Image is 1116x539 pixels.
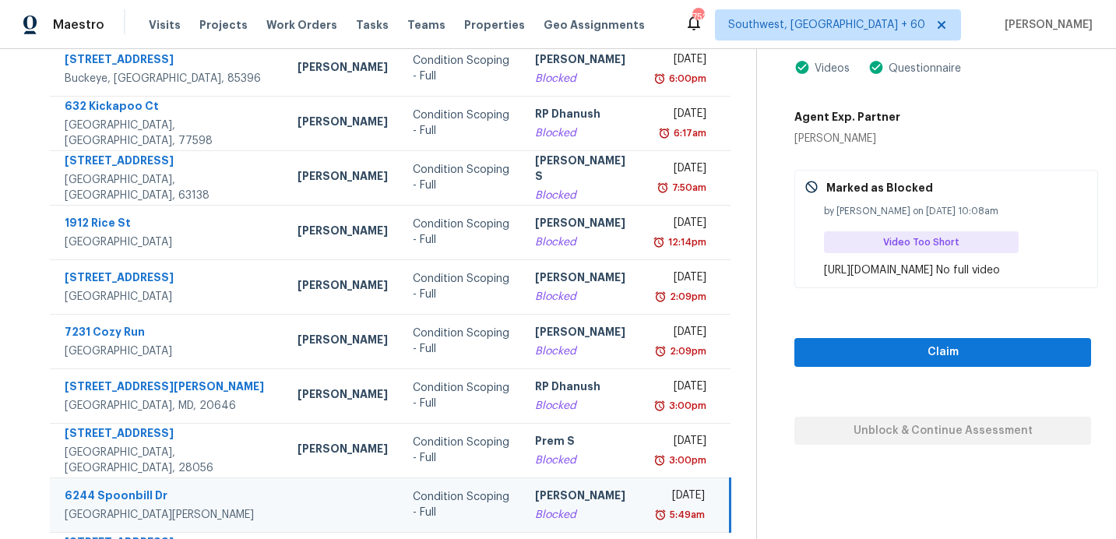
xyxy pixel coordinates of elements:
[297,223,388,242] div: [PERSON_NAME]
[65,98,273,118] div: 632 Kickapoo Ct
[413,489,510,520] div: Condition Scoping - Full
[297,332,388,351] div: [PERSON_NAME]
[804,180,819,194] img: Gray Cancel Icon
[692,9,703,25] div: 752
[535,234,632,250] div: Blocked
[884,61,961,76] div: Questionnaire
[413,271,510,302] div: Condition Scoping - Full
[65,153,273,172] div: [STREET_ADDRESS]
[535,453,632,468] div: Blocked
[65,269,273,289] div: [STREET_ADDRESS]
[413,217,510,248] div: Condition Scoping - Full
[653,453,666,468] img: Overdue Alarm Icon
[535,343,632,359] div: Blocked
[666,453,706,468] div: 3:00pm
[413,380,510,411] div: Condition Scoping - Full
[824,262,1088,278] div: [URL][DOMAIN_NAME] No full video
[654,289,667,305] img: Overdue Alarm Icon
[535,269,632,289] div: [PERSON_NAME]
[535,153,632,188] div: [PERSON_NAME] S
[65,289,273,305] div: [GEOGRAPHIC_DATA]
[297,168,388,188] div: [PERSON_NAME]
[657,324,706,343] div: [DATE]
[826,180,933,196] p: Marked as Blocked
[807,343,1079,362] span: Claim
[535,324,632,343] div: [PERSON_NAME]
[657,433,706,453] div: [DATE]
[653,398,666,414] img: Overdue Alarm Icon
[810,61,850,76] div: Videos
[413,53,510,84] div: Condition Scoping - Full
[149,17,181,33] span: Visits
[65,172,273,203] div: [GEOGRAPHIC_DATA], [GEOGRAPHIC_DATA], 63138
[868,59,884,76] img: Artifact Present Icon
[413,162,510,193] div: Condition Scoping - Full
[65,425,273,445] div: [STREET_ADDRESS]
[535,125,632,141] div: Blocked
[671,125,706,141] div: 6:17am
[657,488,705,507] div: [DATE]
[544,17,645,33] span: Geo Assignments
[654,507,667,523] img: Overdue Alarm Icon
[535,379,632,398] div: RP Dhanush
[667,289,706,305] div: 2:09pm
[657,51,706,71] div: [DATE]
[535,188,632,203] div: Blocked
[297,386,388,406] div: [PERSON_NAME]
[657,180,669,196] img: Overdue Alarm Icon
[297,59,388,79] div: [PERSON_NAME]
[297,441,388,460] div: [PERSON_NAME]
[53,17,104,33] span: Maestro
[413,326,510,357] div: Condition Scoping - Full
[794,131,900,146] div: [PERSON_NAME]
[266,17,337,33] span: Work Orders
[657,215,706,234] div: [DATE]
[535,488,632,507] div: [PERSON_NAME]
[657,269,706,289] div: [DATE]
[297,114,388,133] div: [PERSON_NAME]
[883,234,966,250] span: Video Too Short
[535,289,632,305] div: Blocked
[65,488,273,507] div: 6244 Spoonbill Dr
[535,507,632,523] div: Blocked
[654,343,667,359] img: Overdue Alarm Icon
[535,433,632,453] div: Prem S
[356,19,389,30] span: Tasks
[65,398,273,414] div: [GEOGRAPHIC_DATA], MD, 20646
[535,215,632,234] div: [PERSON_NAME]
[535,106,632,125] div: RP Dhanush
[65,71,273,86] div: Buckeye, [GEOGRAPHIC_DATA], 85396
[657,379,706,398] div: [DATE]
[65,343,273,359] div: [GEOGRAPHIC_DATA]
[65,507,273,523] div: [GEOGRAPHIC_DATA][PERSON_NAME]
[535,51,632,71] div: [PERSON_NAME]
[728,17,925,33] span: Southwest, [GEOGRAPHIC_DATA] + 60
[413,435,510,466] div: Condition Scoping - Full
[65,445,273,476] div: [GEOGRAPHIC_DATA], [GEOGRAPHIC_DATA], 28056
[998,17,1093,33] span: [PERSON_NAME]
[824,203,1088,219] div: by [PERSON_NAME] on [DATE] 10:08am
[407,17,445,33] span: Teams
[297,277,388,297] div: [PERSON_NAME]
[657,160,706,180] div: [DATE]
[653,234,665,250] img: Overdue Alarm Icon
[653,71,666,86] img: Overdue Alarm Icon
[199,17,248,33] span: Projects
[65,215,273,234] div: 1912 Rice St
[65,234,273,250] div: [GEOGRAPHIC_DATA]
[794,338,1091,367] button: Claim
[666,71,706,86] div: 6:00pm
[535,398,632,414] div: Blocked
[657,106,706,125] div: [DATE]
[658,125,671,141] img: Overdue Alarm Icon
[65,118,273,149] div: [GEOGRAPHIC_DATA], [GEOGRAPHIC_DATA], 77598
[65,51,273,71] div: [STREET_ADDRESS]
[65,324,273,343] div: 7231 Cozy Run
[667,507,705,523] div: 5:49am
[535,71,632,86] div: Blocked
[464,17,525,33] span: Properties
[413,107,510,139] div: Condition Scoping - Full
[665,234,706,250] div: 12:14pm
[669,180,706,196] div: 7:50am
[667,343,706,359] div: 2:09pm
